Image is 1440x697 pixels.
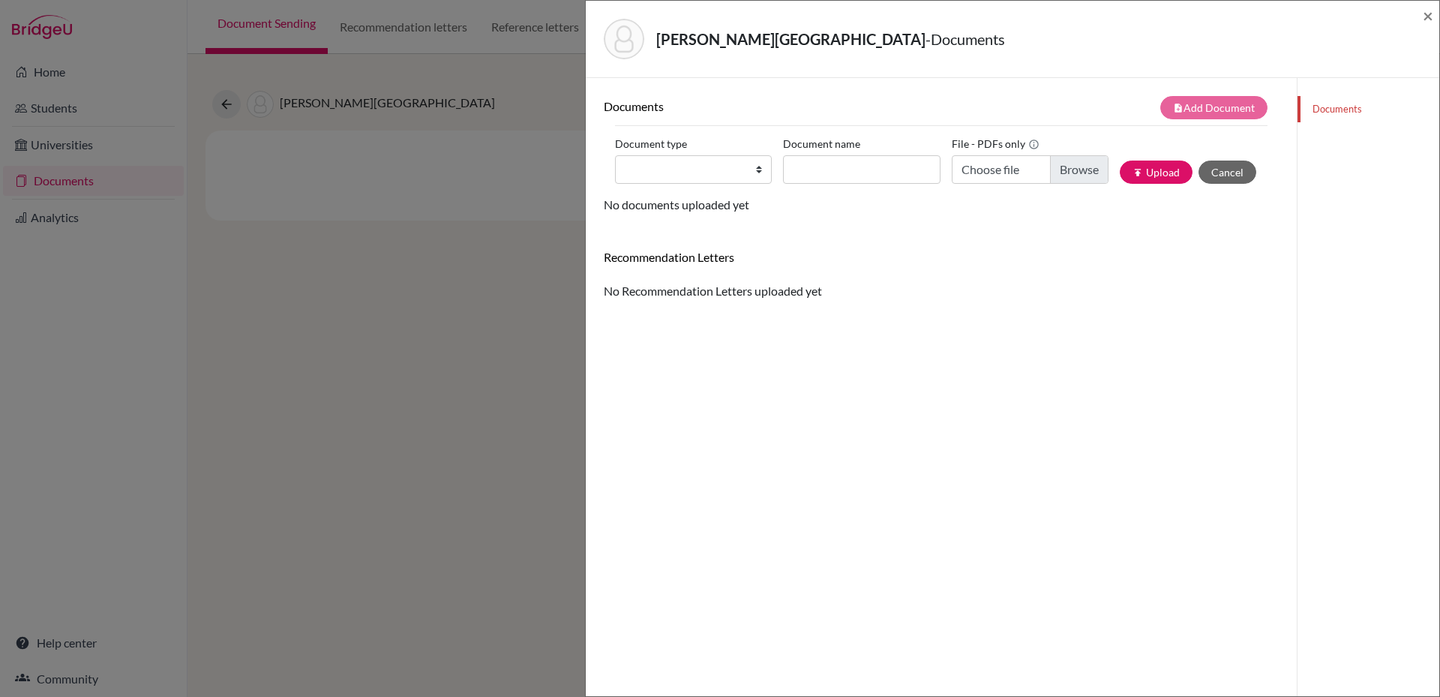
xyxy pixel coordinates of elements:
h6: Documents [604,99,941,113]
label: Document type [615,132,687,155]
button: publishUpload [1120,161,1192,184]
i: publish [1132,167,1143,178]
button: note_addAdd Document [1160,96,1267,119]
i: note_add [1173,103,1183,113]
label: File - PDFs only [952,132,1039,155]
span: × [1423,5,1433,26]
label: Document name [783,132,860,155]
a: Documents [1297,96,1439,122]
h6: Recommendation Letters [604,250,1279,264]
div: No Recommendation Letters uploaded yet [604,250,1279,300]
button: Cancel [1198,161,1256,184]
span: - Documents [925,30,1005,48]
div: No documents uploaded yet [604,96,1279,214]
strong: [PERSON_NAME][GEOGRAPHIC_DATA] [656,30,925,48]
button: Close [1423,7,1433,25]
